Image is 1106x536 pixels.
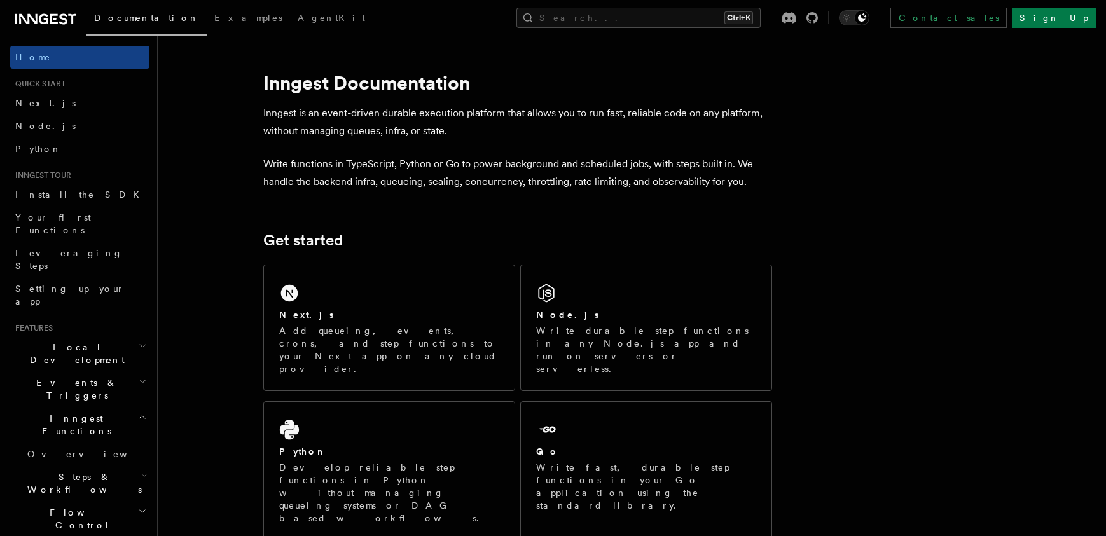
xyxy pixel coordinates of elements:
[724,11,753,24] kbd: Ctrl+K
[15,144,62,154] span: Python
[10,341,139,366] span: Local Development
[94,13,199,23] span: Documentation
[10,114,149,137] a: Node.js
[520,265,772,391] a: Node.jsWrite durable step functions in any Node.js app and run on servers or serverless.
[290,4,373,34] a: AgentKit
[298,13,365,23] span: AgentKit
[1012,8,1096,28] a: Sign Up
[263,71,772,94] h1: Inngest Documentation
[22,443,149,465] a: Overview
[22,465,149,501] button: Steps & Workflows
[536,461,756,512] p: Write fast, durable step functions in your Go application using the standard library.
[279,445,326,458] h2: Python
[279,324,499,375] p: Add queueing, events, crons, and step functions to your Next app on any cloud provider.
[10,407,149,443] button: Inngest Functions
[10,412,137,437] span: Inngest Functions
[10,46,149,69] a: Home
[536,445,559,458] h2: Go
[15,284,125,306] span: Setting up your app
[15,98,76,108] span: Next.js
[15,121,76,131] span: Node.js
[10,206,149,242] a: Your first Functions
[10,277,149,313] a: Setting up your app
[10,371,149,407] button: Events & Triggers
[86,4,207,36] a: Documentation
[263,265,515,391] a: Next.jsAdd queueing, events, crons, and step functions to your Next app on any cloud provider.
[10,242,149,277] a: Leveraging Steps
[263,155,772,191] p: Write functions in TypeScript, Python or Go to power background and scheduled jobs, with steps bu...
[15,212,91,235] span: Your first Functions
[536,308,599,321] h2: Node.js
[15,189,147,200] span: Install the SDK
[10,137,149,160] a: Python
[516,8,761,28] button: Search...Ctrl+K
[27,449,158,459] span: Overview
[839,10,869,25] button: Toggle dark mode
[10,336,149,371] button: Local Development
[10,323,53,333] span: Features
[263,104,772,140] p: Inngest is an event-driven durable execution platform that allows you to run fast, reliable code ...
[214,13,282,23] span: Examples
[22,471,142,496] span: Steps & Workflows
[10,170,71,181] span: Inngest tour
[22,506,138,532] span: Flow Control
[15,51,51,64] span: Home
[207,4,290,34] a: Examples
[279,308,334,321] h2: Next.js
[10,79,66,89] span: Quick start
[15,248,123,271] span: Leveraging Steps
[890,8,1007,28] a: Contact sales
[279,461,499,525] p: Develop reliable step functions in Python without managing queueing systems or DAG based workflows.
[10,376,139,402] span: Events & Triggers
[10,183,149,206] a: Install the SDK
[263,231,343,249] a: Get started
[10,92,149,114] a: Next.js
[536,324,756,375] p: Write durable step functions in any Node.js app and run on servers or serverless.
